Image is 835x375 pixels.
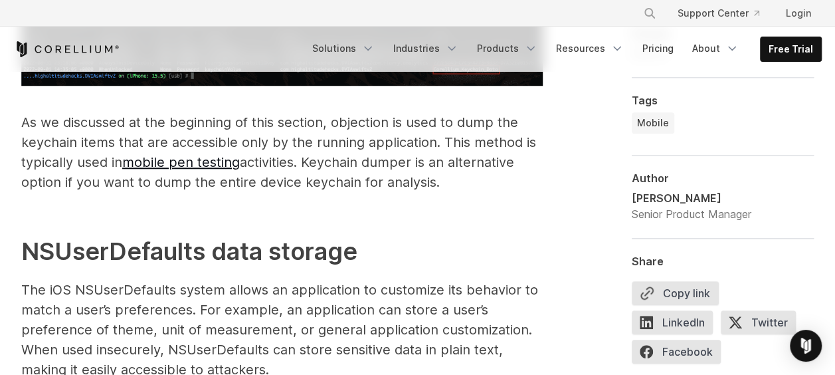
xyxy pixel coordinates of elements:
[14,41,120,57] a: Corellium Home
[632,94,814,107] div: Tags
[632,255,814,268] div: Share
[632,311,721,340] a: LinkedIn
[632,281,719,305] button: Copy link
[637,116,669,130] span: Mobile
[721,311,804,340] a: Twitter
[632,112,674,134] a: Mobile
[632,172,814,185] div: Author
[627,1,822,25] div: Navigation Menu
[775,1,822,25] a: Login
[469,37,545,61] a: Products
[684,37,747,61] a: About
[761,37,821,61] a: Free Trial
[634,37,682,61] a: Pricing
[632,206,751,222] div: Senior Product Manager
[548,37,632,61] a: Resources
[385,37,466,61] a: Industries
[122,154,240,170] a: mobile pen testing
[21,112,543,212] p: As we discussed at the beginning of this section, objection is used to dump the keychain items th...
[667,1,770,25] a: Support Center
[632,340,729,369] a: Facebook
[638,1,662,25] button: Search
[304,37,822,62] div: Navigation Menu
[304,37,383,61] a: Solutions
[21,233,543,269] h2: NSUserDefaults data storage
[632,190,751,206] div: [PERSON_NAME]
[790,330,822,362] div: Open Intercom Messenger
[632,311,713,334] span: LinkedIn
[632,340,721,364] span: Facebook
[721,311,796,334] span: Twitter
